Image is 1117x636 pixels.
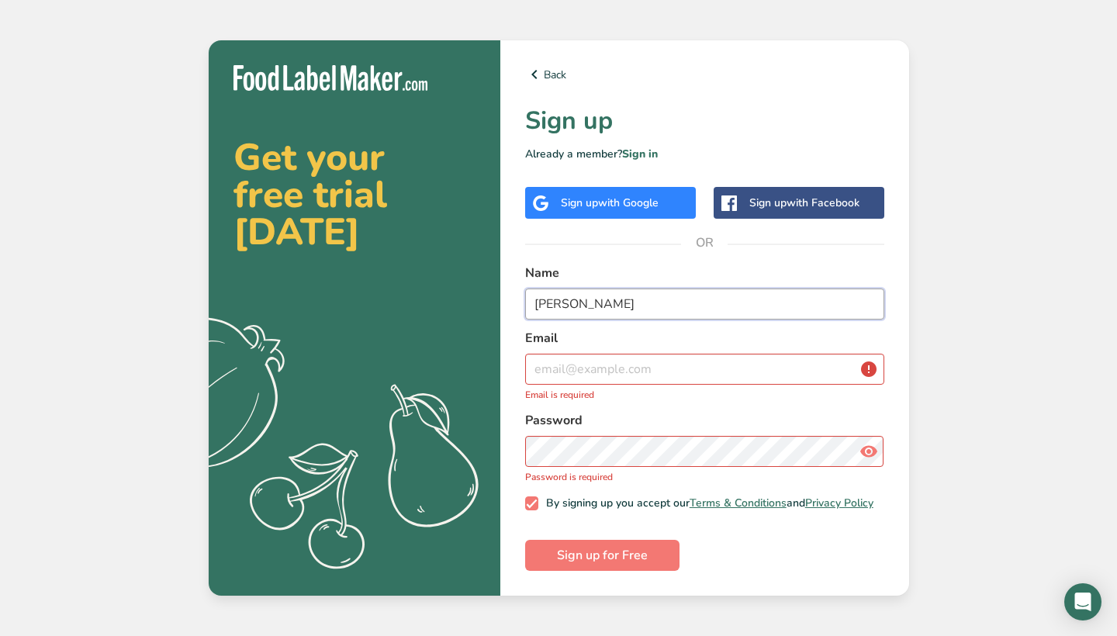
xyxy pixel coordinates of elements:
[525,329,884,347] label: Email
[690,496,787,510] a: Terms & Conditions
[598,195,659,210] span: with Google
[525,65,884,84] a: Back
[787,195,859,210] span: with Facebook
[233,65,427,91] img: Food Label Maker
[749,195,859,211] div: Sign up
[525,102,884,140] h1: Sign up
[525,540,680,571] button: Sign up for Free
[525,470,884,484] p: Password is required
[525,289,884,320] input: John Doe
[233,139,476,251] h2: Get your free trial [DATE]
[538,496,873,510] span: By signing up you accept our and
[525,264,884,282] label: Name
[681,219,728,266] span: OR
[1064,583,1101,620] div: Open Intercom Messenger
[557,546,648,565] span: Sign up for Free
[525,388,884,402] p: Email is required
[525,354,884,385] input: email@example.com
[561,195,659,211] div: Sign up
[525,146,884,162] p: Already a member?
[805,496,873,510] a: Privacy Policy
[622,147,658,161] a: Sign in
[525,411,884,430] label: Password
